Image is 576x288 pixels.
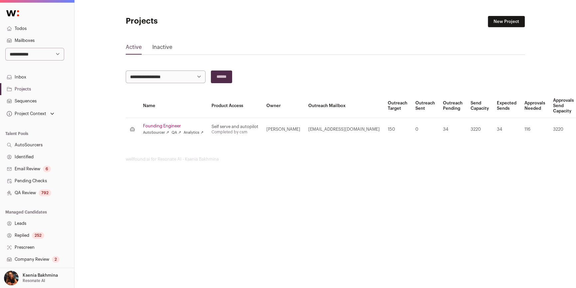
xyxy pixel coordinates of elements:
th: Outreach Sent [411,94,439,118]
th: Owner [262,94,304,118]
div: 6 [43,166,51,172]
th: Name [139,94,208,118]
th: Outreach Target [384,94,411,118]
th: Approvals Needed [520,94,549,118]
td: 34 [439,118,467,141]
th: Send Capacity [467,94,493,118]
p: Resonate AI [23,278,45,283]
td: 34 [493,118,520,141]
button: Open dropdown [3,271,59,285]
div: 792 [39,190,51,196]
p: Ksenia Bakhmina [23,273,58,278]
div: 2 [52,256,60,263]
img: 13968079-medium_jpg [4,271,19,285]
a: AutoSourcer ↗ [143,130,169,135]
div: Project Context [5,111,46,116]
footer: wellfound:ai for Resonate AI - Ksenia Bakhmina [126,157,525,162]
th: Outreach Mailbox [304,94,384,118]
th: Expected Sends [493,94,520,118]
a: Completed by csm [212,130,247,134]
td: 3220 [467,118,493,141]
a: Analytics ↗ [184,130,203,135]
a: New Project [488,16,525,27]
div: 252 [32,232,44,239]
img: Wellfound [3,7,23,20]
td: 116 [520,118,549,141]
th: Outreach Pending [439,94,467,118]
a: Inactive [152,43,172,54]
th: Product Access [208,94,262,118]
td: 0 [411,118,439,141]
td: 150 [384,118,411,141]
a: QA ↗ [172,130,181,135]
h1: Projects [126,16,259,27]
td: [EMAIL_ADDRESS][DOMAIN_NAME] [304,118,384,141]
div: Self serve and autopilot [212,124,258,129]
td: [PERSON_NAME] [262,118,304,141]
button: Open dropdown [5,109,56,118]
a: Founding Engineer [143,123,204,129]
a: Active [126,43,142,54]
